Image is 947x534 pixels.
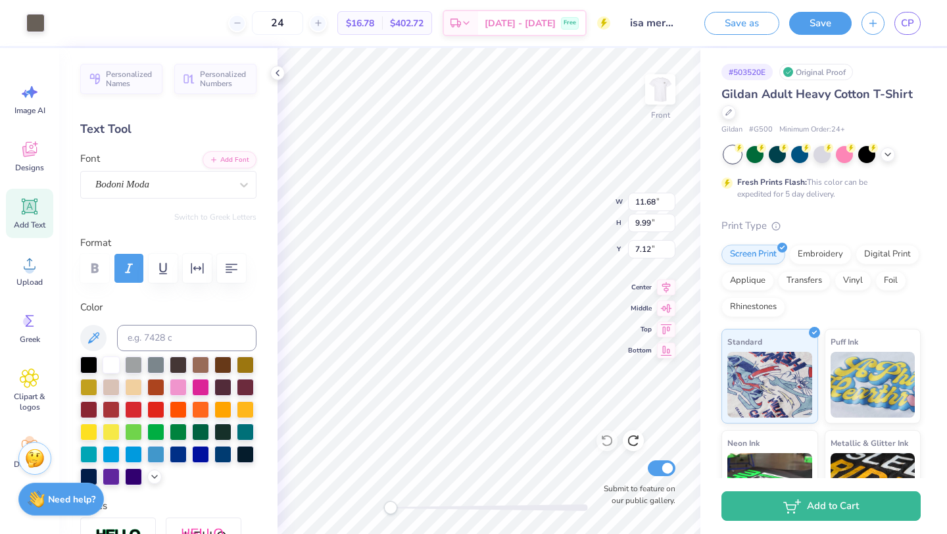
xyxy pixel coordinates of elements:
[80,235,256,251] label: Format
[16,277,43,287] span: Upload
[778,271,831,291] div: Transfers
[485,16,556,30] span: [DATE] - [DATE]
[628,282,652,293] span: Center
[651,109,670,121] div: Front
[831,453,915,519] img: Metallic & Glitter Ink
[628,345,652,356] span: Bottom
[831,436,908,450] span: Metallic & Glitter Ink
[721,64,773,80] div: # 503520E
[779,124,845,135] span: Minimum Order: 24 +
[384,501,397,514] div: Accessibility label
[8,391,51,412] span: Clipart & logos
[721,86,913,102] span: Gildan Adult Heavy Cotton T-Shirt
[831,335,858,349] span: Puff Ink
[894,12,921,35] a: CP
[80,151,100,166] label: Font
[727,453,812,519] img: Neon Ink
[628,303,652,314] span: Middle
[727,352,812,418] img: Standard
[875,271,906,291] div: Foil
[721,271,774,291] div: Applique
[20,334,40,345] span: Greek
[14,220,45,230] span: Add Text
[80,64,162,94] button: Personalized Names
[174,64,256,94] button: Personalized Numbers
[48,493,95,506] strong: Need help?
[596,483,675,506] label: Submit to feature on our public gallery.
[80,120,256,138] div: Text Tool
[203,151,256,168] button: Add Font
[749,124,773,135] span: # G500
[737,177,807,187] strong: Fresh Prints Flash:
[117,325,256,351] input: e.g. 7428 c
[15,162,44,173] span: Designs
[779,64,853,80] div: Original Proof
[789,12,852,35] button: Save
[831,352,915,418] img: Puff Ink
[727,436,760,450] span: Neon Ink
[14,459,45,470] span: Decorate
[704,12,779,35] button: Save as
[346,16,374,30] span: $16.78
[106,70,155,88] span: Personalized Names
[835,271,871,291] div: Vinyl
[789,245,852,264] div: Embroidery
[14,105,45,116] span: Image AI
[721,297,785,317] div: Rhinestones
[252,11,303,35] input: – –
[647,76,673,103] img: Front
[901,16,914,31] span: CP
[727,335,762,349] span: Standard
[200,70,249,88] span: Personalized Numbers
[721,245,785,264] div: Screen Print
[721,218,921,233] div: Print Type
[737,176,899,200] div: This color can be expedited for 5 day delivery.
[620,10,685,36] input: Untitled Design
[80,300,256,315] label: Color
[721,491,921,521] button: Add to Cart
[856,245,919,264] div: Digital Print
[628,324,652,335] span: Top
[390,16,424,30] span: $402.72
[721,124,742,135] span: Gildan
[174,212,256,222] button: Switch to Greek Letters
[564,18,576,28] span: Free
